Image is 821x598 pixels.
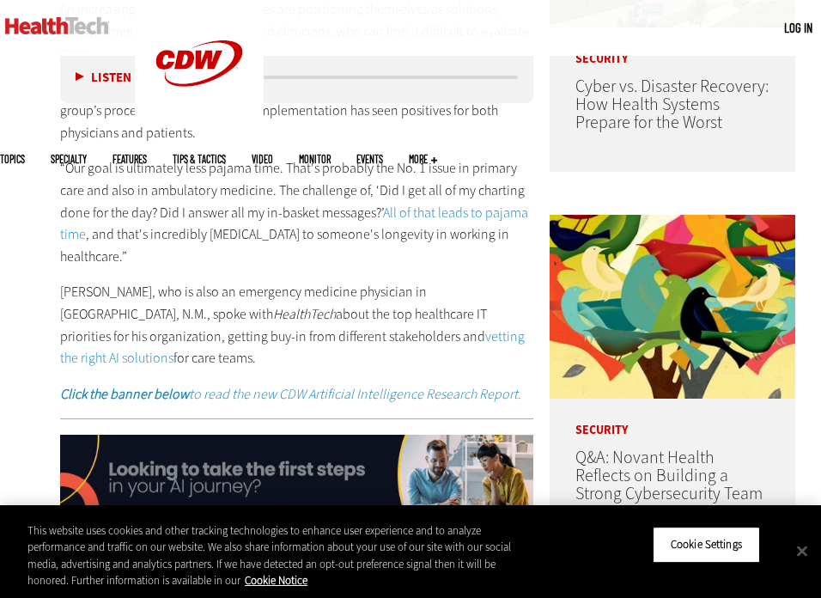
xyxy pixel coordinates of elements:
[550,215,795,399] img: abstract illustration of a tree
[252,154,273,164] a: Video
[299,154,331,164] a: MonITor
[173,154,226,164] a: Tips & Tactics
[135,113,264,131] a: CDW
[60,385,521,403] a: Click the banner belowto read the new CDW Artificial Intelligence Research Report.
[51,154,87,164] span: Specialty
[60,385,189,403] strong: Click the banner below
[575,446,763,505] a: Q&A: Novant Health Reflects on Building a Strong Cybersecurity Team
[550,399,795,436] p: Security
[784,19,812,37] div: User menu
[5,17,109,34] img: Home
[113,154,147,164] a: Features
[27,522,537,589] div: This website uses cookies and other tracking technologies to enhance user experience and to analy...
[60,281,533,369] p: [PERSON_NAME], who is also an emergency medicine physician in [GEOGRAPHIC_DATA], N.M., spoke with...
[409,154,437,164] span: More
[60,435,533,516] img: x-airesearch-animated-2025-click-desktop
[783,532,821,570] button: Close
[784,20,812,35] a: Log in
[60,385,521,403] em: to read the new CDW Artificial Intelligence Research Report.
[356,154,383,164] a: Events
[273,305,336,323] em: HealthTech
[60,157,533,267] p: “Our goal is ultimately less pajama time. That's probably the No. 1 issue in primary care and als...
[653,527,760,563] button: Cookie Settings
[245,573,307,588] a: More information about your privacy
